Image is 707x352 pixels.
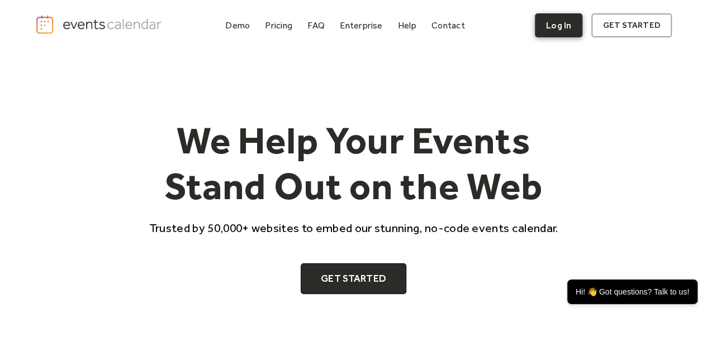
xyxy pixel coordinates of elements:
div: Pricing [265,22,292,28]
div: Contact [431,22,465,28]
a: Log In [535,13,582,37]
h1: We Help Your Events Stand Out on the Web [139,118,568,209]
a: Demo [221,18,254,33]
a: home [35,15,164,35]
a: FAQ [303,18,329,33]
a: Pricing [260,18,297,33]
a: get started [591,13,671,37]
a: Contact [427,18,469,33]
a: Enterprise [335,18,387,33]
div: FAQ [307,22,325,28]
div: Help [398,22,416,28]
p: Trusted by 50,000+ websites to embed our stunning, no-code events calendar. [139,220,568,236]
a: Help [393,18,421,33]
div: Demo [225,22,250,28]
a: Get Started [301,263,406,295]
div: Enterprise [340,22,382,28]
